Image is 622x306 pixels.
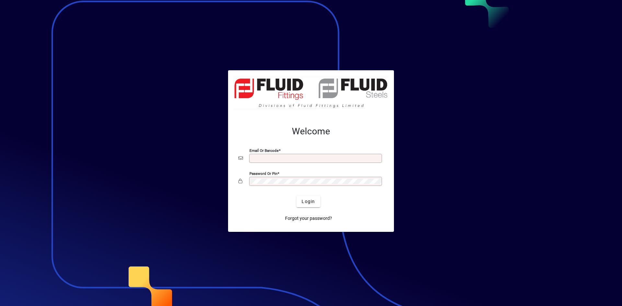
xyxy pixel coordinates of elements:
[296,196,320,207] button: Login
[249,171,277,176] mat-label: Password or Pin
[285,215,332,222] span: Forgot your password?
[302,198,315,205] span: Login
[238,126,384,137] h2: Welcome
[249,148,279,153] mat-label: Email or Barcode
[282,212,335,224] a: Forgot your password?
